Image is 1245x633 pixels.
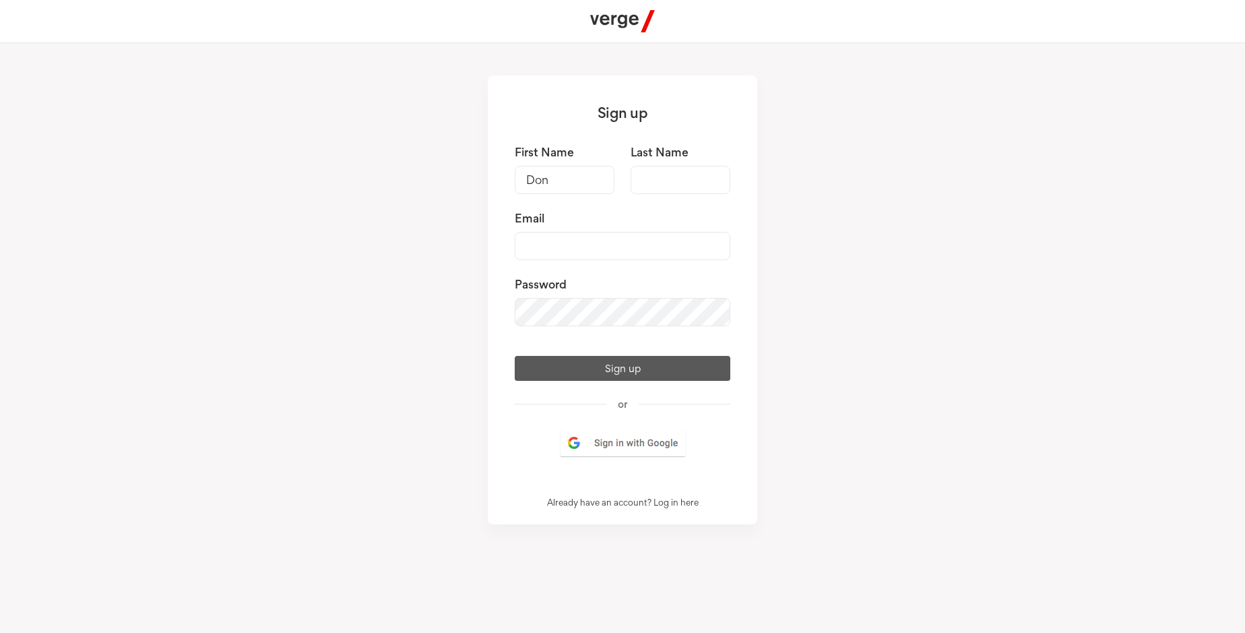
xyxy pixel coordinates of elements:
[515,144,614,160] label: First Name
[515,397,730,411] p: or
[515,276,730,293] label: Password
[558,427,687,458] img: google-sign-in.png
[515,356,730,381] button: Sign up
[590,10,655,32] img: Verge
[515,210,730,227] label: Email
[631,144,730,160] label: Last Name
[547,497,699,508] a: Already have an account? Log in here
[488,76,757,144] h3: Sign up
